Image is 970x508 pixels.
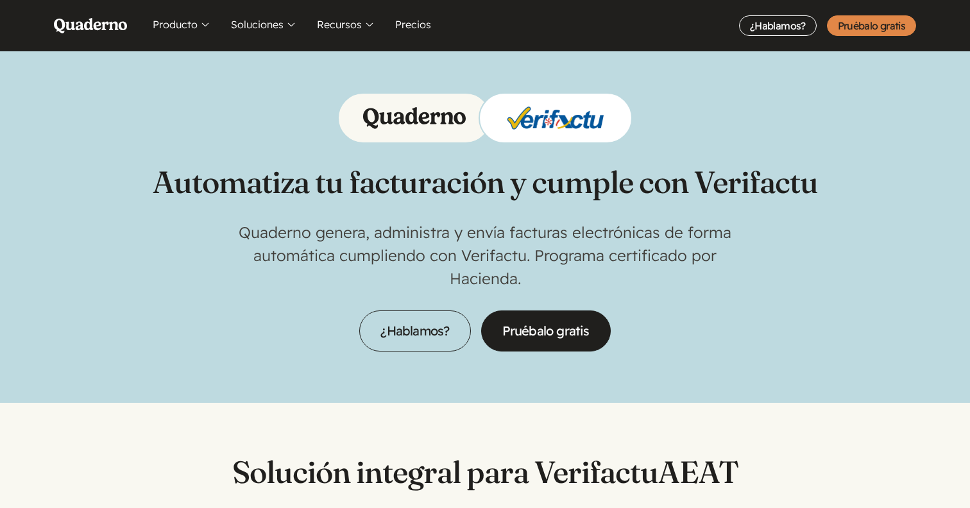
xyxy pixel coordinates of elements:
h2: Solución integral para Verifactu [69,454,901,490]
a: ¿Hablamos? [739,15,817,36]
a: ¿Hablamos? [359,310,470,351]
abbr: Agencia Estatal de Administración Tributaria [658,453,738,491]
a: Pruébalo gratis [827,15,916,36]
a: Pruébalo gratis [481,310,611,351]
h1: Automatiza tu facturación y cumple con Verifactu [153,164,818,200]
p: Quaderno genera, administra y envía facturas electrónicas de forma automática cumpliendo con Veri... [228,221,742,290]
img: Logo of Quaderno [363,107,466,129]
img: Logo of Verifactu [504,103,607,133]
